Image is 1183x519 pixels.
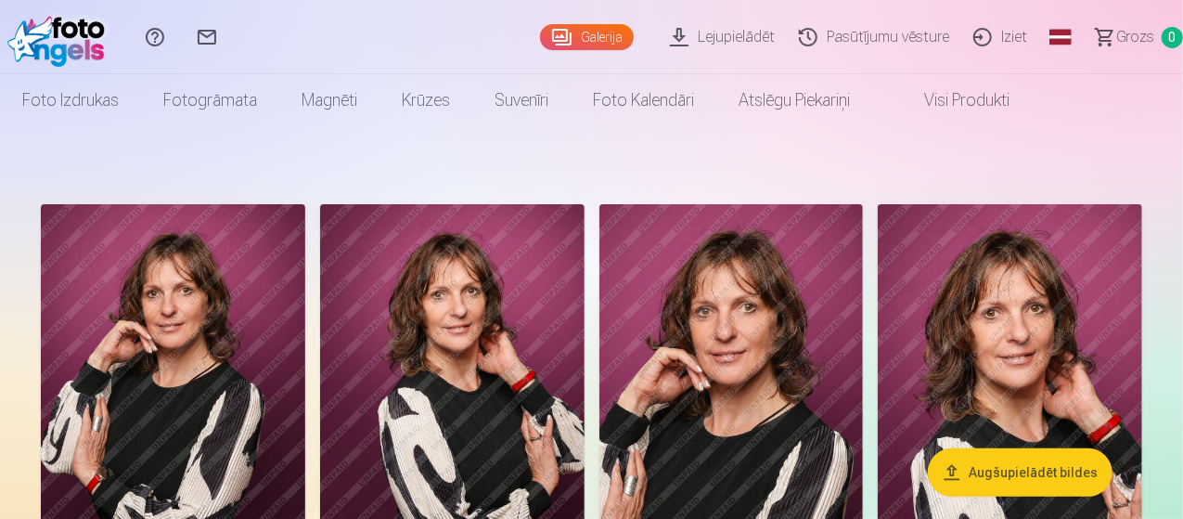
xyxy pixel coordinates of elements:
span: 0 [1162,27,1183,48]
a: Atslēgu piekariņi [716,74,872,126]
a: Visi produkti [872,74,1032,126]
a: Fotogrāmata [141,74,279,126]
img: /fa1 [7,7,114,67]
a: Galerija [540,24,634,50]
a: Magnēti [279,74,379,126]
a: Krūzes [379,74,472,126]
a: Suvenīri [472,74,571,126]
button: Augšupielādēt bildes [928,448,1112,497]
span: Grozs [1116,26,1154,48]
a: Foto kalendāri [571,74,716,126]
